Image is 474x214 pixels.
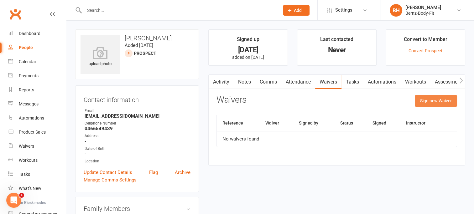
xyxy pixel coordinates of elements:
a: Calendar [8,55,66,69]
div: Bernz-Body-Fit [405,10,441,16]
button: Sign new Waiver [415,95,457,106]
a: Dashboard [8,27,66,41]
a: Automations [8,111,66,125]
div: [DATE] [214,47,282,53]
div: upload photo [81,47,120,67]
div: Reports [19,87,34,92]
a: Assessments [430,75,469,89]
h3: Family Members [84,205,190,212]
a: Reports [8,83,66,97]
a: Convert Prospect [409,48,442,53]
div: Messages [19,101,39,106]
div: Email [85,108,190,114]
th: Instructor [400,115,441,131]
span: 😞 [87,149,96,162]
span: Add [294,8,302,13]
a: Activity [209,75,234,89]
div: Date of Birth [85,146,190,152]
span: Settings [335,3,352,17]
strong: 0466549439 [85,126,190,131]
div: Workouts [19,158,38,163]
div: Automations [19,115,44,120]
a: People [8,41,66,55]
span: smiley reaction [116,149,132,162]
span: 😃 [119,149,128,162]
div: Last contacted [320,35,353,47]
th: Reference [217,115,260,131]
div: Tasks [19,172,30,177]
div: What's New [19,186,41,191]
a: Waivers [8,139,66,153]
div: People [19,45,33,50]
div: BH [390,4,402,17]
a: Tasks [8,167,66,181]
a: Automations [363,75,401,89]
div: Location [85,158,190,164]
a: Notes [234,75,255,89]
div: Did this answer your question? [8,143,208,150]
div: Cellphone Number [85,120,190,126]
th: Status [335,115,367,131]
snap: prospect [134,51,156,56]
input: Search... [82,6,275,15]
strong: [EMAIL_ADDRESS][DOMAIN_NAME] [85,113,190,119]
a: Tasks [341,75,363,89]
th: Signed [367,115,400,131]
div: [PERSON_NAME] [405,5,441,10]
h3: Waivers [216,95,247,105]
td: No waivers found [217,131,457,147]
a: What's New [8,181,66,196]
div: Signed up [237,35,259,47]
h3: Contact information [84,94,190,103]
div: Product Sales [19,130,46,135]
h3: [PERSON_NAME] [81,35,194,42]
button: Add [283,5,310,16]
span: 😐 [103,149,112,162]
a: Clubworx [8,6,23,22]
a: Payments [8,69,66,83]
a: Waivers [315,75,341,89]
div: Waivers [19,144,34,149]
button: go back [4,3,16,14]
a: Comms [255,75,281,89]
th: Waiver [260,115,293,131]
a: Product Sales [8,125,66,139]
a: Update Contact Details [84,169,132,176]
div: Address [85,133,190,139]
a: Workouts [8,153,66,167]
p: added on [DATE] [214,55,282,60]
div: Calendar [19,59,36,64]
a: Open in help center [83,170,133,175]
a: Workouts [401,75,430,89]
div: Convert to Member [404,35,447,47]
span: neutral face reaction [100,149,116,162]
strong: - [85,151,190,157]
a: Messages [8,97,66,111]
button: Collapse window [188,3,200,14]
a: Archive [175,169,190,176]
th: Signed by [293,115,334,131]
iframe: Intercom live chat [6,193,21,208]
a: Attendance [281,75,315,89]
a: Flag [149,169,158,176]
div: Never [303,47,371,53]
a: Manage Comms Settings [84,176,137,184]
strong: - [85,139,190,144]
span: 1 [19,193,24,198]
span: disappointed reaction [83,149,100,162]
time: Added [DATE] [125,43,153,48]
div: Close [200,3,211,14]
div: Dashboard [19,31,40,36]
div: Payments [19,73,39,78]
